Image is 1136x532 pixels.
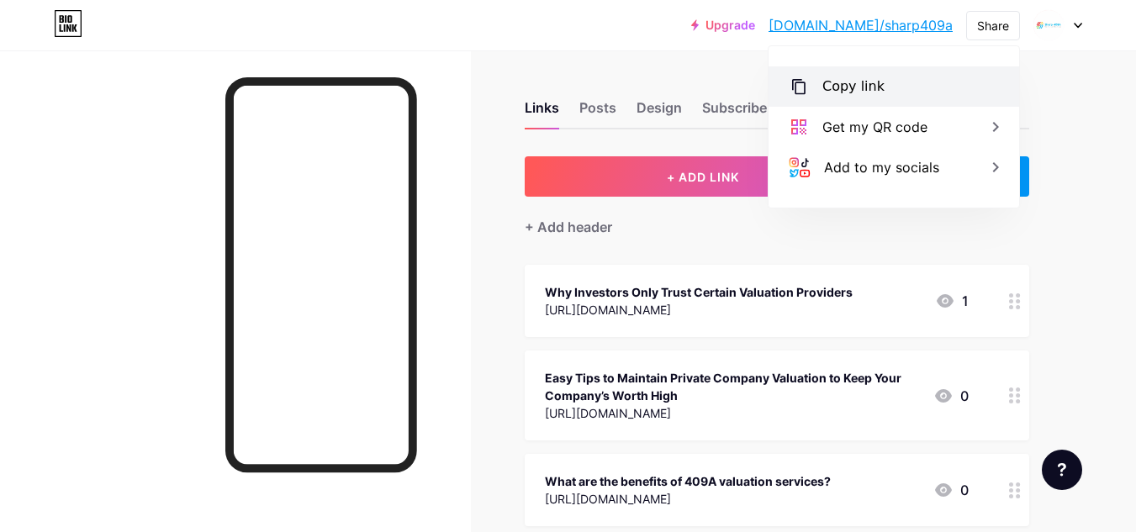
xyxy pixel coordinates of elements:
[525,217,612,237] div: + Add header
[545,404,920,422] div: [URL][DOMAIN_NAME]
[977,17,1009,34] div: Share
[667,170,739,184] span: + ADD LINK
[545,369,920,404] div: Easy Tips to Maintain Private Company Valuation to Keep Your Company’s Worth High
[822,76,885,97] div: Copy link
[933,386,969,406] div: 0
[637,97,682,128] div: Design
[525,156,882,197] button: + ADD LINK
[1033,9,1065,41] img: sharp409a
[822,117,927,137] div: Get my QR code
[525,97,559,128] div: Links
[769,15,953,35] a: [DOMAIN_NAME]/sharp409a
[545,472,831,490] div: What are the benefits of 409A valuation services?
[933,480,969,500] div: 0
[545,301,853,319] div: [URL][DOMAIN_NAME]
[935,291,969,311] div: 1
[579,97,616,128] div: Posts
[824,157,939,177] div: Add to my socials
[545,283,853,301] div: Why Investors Only Trust Certain Valuation Providers
[691,18,755,32] a: Upgrade
[702,97,779,128] div: Subscribers
[545,490,831,508] div: [URL][DOMAIN_NAME]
